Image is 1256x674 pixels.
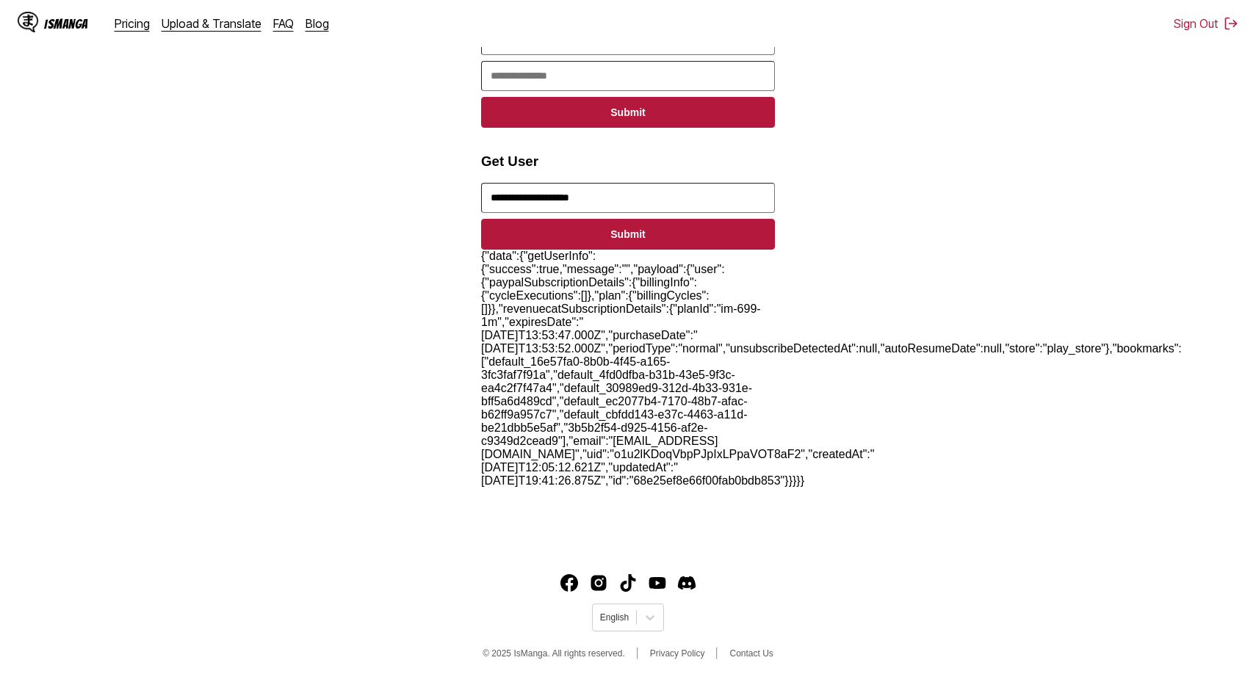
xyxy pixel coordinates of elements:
div: {"data":{"getUserInfo":{"success":true,"message":"","payload":{"user":{"paypalSubscriptionDetails... [481,250,775,488]
img: Sign out [1224,16,1238,31]
a: TikTok [619,574,637,592]
h3: Get User [481,153,775,170]
div: IsManga [44,17,88,31]
a: FAQ [273,16,294,31]
a: Youtube [649,574,666,592]
a: Blog [306,16,329,31]
a: Privacy Policy [650,648,705,659]
a: Facebook [560,574,578,592]
a: Upload & Translate [162,16,261,31]
button: Submit [481,97,775,128]
button: Submit [481,219,775,250]
img: IsManga Instagram [590,574,607,592]
button: Sign Out [1174,16,1238,31]
input: Select language [600,612,602,623]
a: Discord [678,574,696,592]
a: Instagram [590,574,607,592]
img: IsManga TikTok [619,574,637,592]
a: IsManga LogoIsManga [18,12,115,35]
img: IsManga Logo [18,12,38,32]
img: IsManga Facebook [560,574,578,592]
img: IsManga YouTube [649,574,666,592]
a: Pricing [115,16,150,31]
span: © 2025 IsManga. All rights reserved. [483,648,625,659]
img: IsManga Discord [678,574,696,592]
a: Contact Us [729,648,773,659]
